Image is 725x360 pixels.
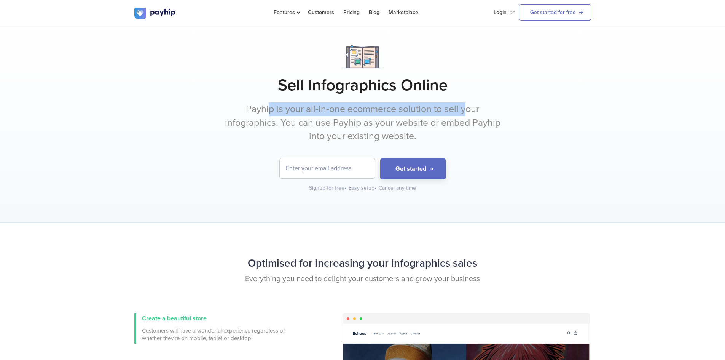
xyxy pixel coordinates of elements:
a: Create a beautiful store Customers will have a wonderful experience regardless of whether they're... [134,313,287,344]
span: • [374,185,376,191]
div: Cancel any time [379,184,416,192]
span: • [344,185,346,191]
div: Signup for free [309,184,347,192]
img: Notebook.png [343,45,382,68]
h1: Sell Infographics Online [134,76,591,95]
span: Customers will have a wonderful experience regardless of whether they're on mobile, tablet or des... [142,327,287,342]
input: Enter your email address [280,158,375,178]
p: Everything you need to delight your customers and grow your business [134,274,591,285]
img: logo.svg [134,8,176,19]
p: Payhip is your all-in-one ecommerce solution to sell your infographics. You can use Payhip as you... [220,102,505,143]
span: Create a beautiful store [142,315,207,322]
div: Easy setup [349,184,377,192]
button: Get started [380,158,446,179]
a: Get started for free [519,4,591,21]
h2: Optimised for increasing your infographics sales [134,253,591,274]
span: Features [274,9,299,16]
